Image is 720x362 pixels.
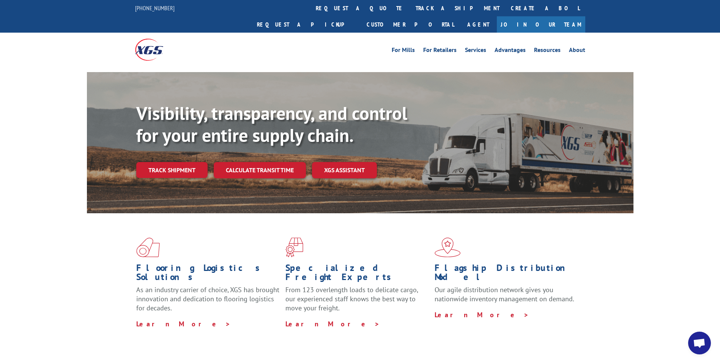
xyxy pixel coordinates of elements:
[392,47,415,55] a: For Mills
[497,16,585,33] a: Join Our Team
[435,310,529,319] a: Learn More >
[435,263,578,285] h1: Flagship Distribution Model
[495,47,526,55] a: Advantages
[534,47,561,55] a: Resources
[435,285,574,303] span: Our agile distribution network gives you nationwide inventory management on demand.
[569,47,585,55] a: About
[136,162,208,178] a: Track shipment
[135,4,175,12] a: [PHONE_NUMBER]
[435,238,461,257] img: xgs-icon-flagship-distribution-model-red
[460,16,497,33] a: Agent
[285,285,429,319] p: From 123 overlength loads to delicate cargo, our experienced staff knows the best way to move you...
[136,101,407,147] b: Visibility, transparency, and control for your entire supply chain.
[136,285,279,312] span: As an industry carrier of choice, XGS has brought innovation and dedication to flooring logistics...
[423,47,457,55] a: For Retailers
[136,320,231,328] a: Learn More >
[312,162,377,178] a: XGS ASSISTANT
[136,263,280,285] h1: Flooring Logistics Solutions
[361,16,460,33] a: Customer Portal
[688,332,711,354] a: Open chat
[465,47,486,55] a: Services
[285,238,303,257] img: xgs-icon-focused-on-flooring-red
[285,320,380,328] a: Learn More >
[136,238,160,257] img: xgs-icon-total-supply-chain-intelligence-red
[251,16,361,33] a: Request a pickup
[285,263,429,285] h1: Specialized Freight Experts
[214,162,306,178] a: Calculate transit time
